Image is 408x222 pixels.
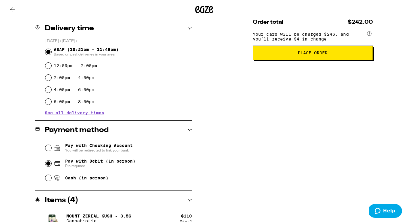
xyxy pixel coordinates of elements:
[253,30,366,41] span: Your card will be charged $246, and you’ll receive $4 in change
[54,52,119,57] span: Based on past deliveries in your area
[369,204,402,219] iframe: Opens a widget where you can find more information
[54,63,97,68] label: 12:00pm - 2:00pm
[65,175,108,180] span: Cash (in person)
[181,214,192,218] div: $ 110
[66,214,131,218] p: Mount Zereal Kush - 3.5g
[54,47,119,57] span: ASAP (10:21am - 11:48am)
[54,87,94,92] label: 4:00pm - 6:00pm
[253,46,373,60] button: Place Order
[65,159,135,163] span: Pay with Debit (in person)
[65,143,133,153] span: Pay with Checking Account
[54,99,94,104] label: 6:00pm - 8:00pm
[348,19,373,25] span: $242.00
[45,111,104,115] button: See all delivery times
[65,163,135,168] span: Pin required
[45,127,109,134] h2: Payment method
[45,197,78,204] h2: Items ( 4 )
[253,19,283,25] span: Order total
[65,148,133,153] span: You will be redirected to link your bank
[45,25,94,32] h2: Delivery time
[45,38,192,44] p: [DATE] ([DATE])
[298,51,328,55] span: Place Order
[54,75,94,80] label: 2:00pm - 4:00pm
